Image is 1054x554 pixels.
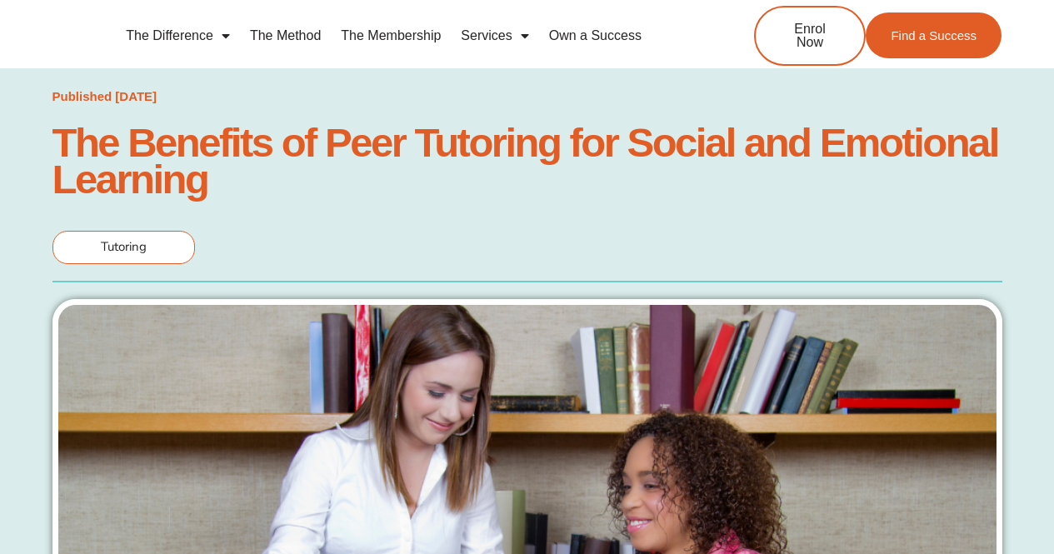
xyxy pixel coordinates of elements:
span: Find a Success [891,29,977,42]
a: The Membership [331,17,451,55]
a: Services [451,17,538,55]
a: Enrol Now [754,6,866,66]
time: [DATE] [115,89,157,103]
a: Published [DATE] [52,85,157,108]
span: Tutoring [101,238,147,255]
nav: Menu [116,17,699,55]
span: Published [52,89,112,103]
a: The Method [240,17,331,55]
a: Own a Success [539,17,652,55]
a: The Difference [116,17,240,55]
h1: The Benefits of Peer Tutoring for Social and Emotional Learning [52,124,1002,197]
span: Enrol Now [781,22,839,49]
a: Find a Success [866,12,1002,58]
